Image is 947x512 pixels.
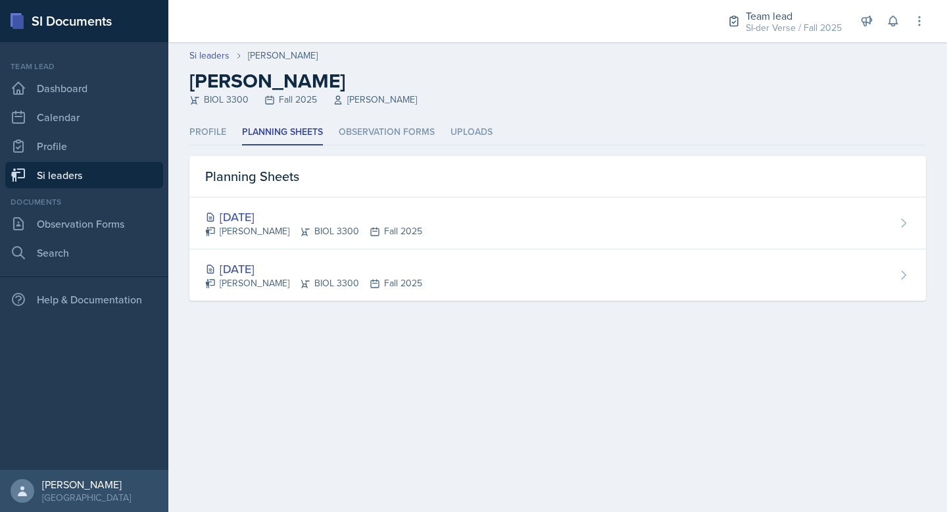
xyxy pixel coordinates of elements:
[189,93,926,107] div: BIOL 3300 Fall 2025 [PERSON_NAME]
[248,49,318,63] div: [PERSON_NAME]
[5,162,163,188] a: Si leaders
[450,120,493,145] li: Uploads
[189,156,926,197] div: Planning Sheets
[746,21,842,35] div: SI-der Verse / Fall 2025
[189,249,926,301] a: [DATE] [PERSON_NAME]BIOL 3300Fall 2025
[5,286,163,313] div: Help & Documentation
[205,276,422,290] div: [PERSON_NAME] BIOL 3300 Fall 2025
[5,211,163,237] a: Observation Forms
[5,75,163,101] a: Dashboard
[205,224,422,238] div: [PERSON_NAME] BIOL 3300 Fall 2025
[42,478,131,491] div: [PERSON_NAME]
[746,8,842,24] div: Team lead
[5,104,163,130] a: Calendar
[189,120,226,145] li: Profile
[189,197,926,249] a: [DATE] [PERSON_NAME]BIOL 3300Fall 2025
[5,196,163,208] div: Documents
[189,49,230,63] a: Si leaders
[5,240,163,266] a: Search
[5,133,163,159] a: Profile
[42,491,131,504] div: [GEOGRAPHIC_DATA]
[205,208,422,226] div: [DATE]
[205,260,422,278] div: [DATE]
[189,69,926,93] h2: [PERSON_NAME]
[5,61,163,72] div: Team lead
[242,120,323,145] li: Planning Sheets
[339,120,435,145] li: Observation Forms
